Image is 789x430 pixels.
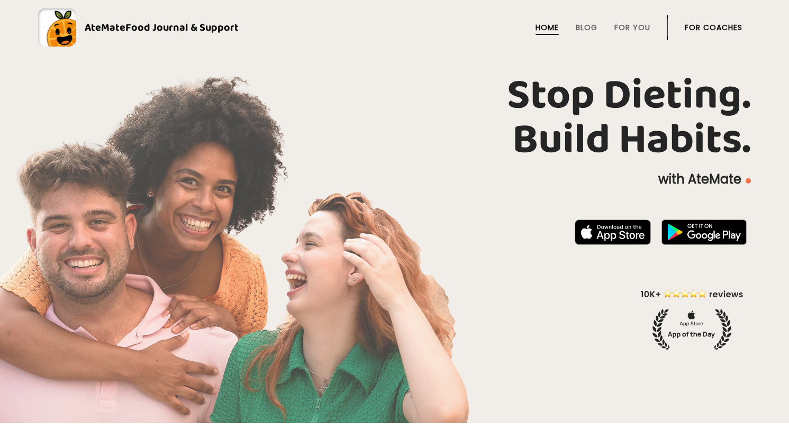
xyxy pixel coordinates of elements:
img: badge-download-apple.svg [575,219,651,245]
p: with AteMate [38,171,751,188]
div: AteMate [76,19,239,36]
a: Blog [576,23,597,32]
h1: Stop Dieting. Build Habits. [38,74,751,162]
a: For You [614,23,650,32]
img: home-hero-appoftheday.png [633,288,751,350]
a: AteMateFood Journal & Support [38,8,751,47]
img: badge-download-google.png [661,219,747,245]
span: Food Journal & Support [125,19,239,36]
a: Home [536,23,559,32]
a: For Coaches [685,23,742,32]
